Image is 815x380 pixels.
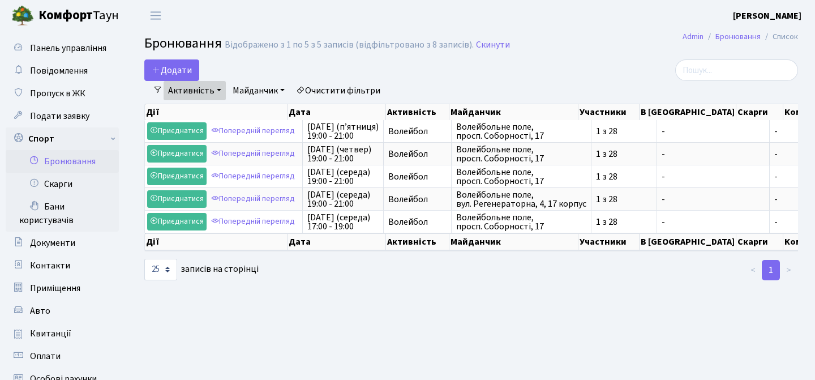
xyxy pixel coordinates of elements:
a: Приєднатися [147,168,207,185]
span: Волейбол [388,217,447,227]
span: Повідомлення [30,65,88,77]
a: Авто [6,300,119,322]
a: Майданчик [228,81,289,100]
th: Участники [578,104,640,120]
nav: breadcrumb [666,25,815,49]
th: Дії [145,104,288,120]
a: Бронювання [6,150,119,173]
a: Повідомлення [6,59,119,82]
a: Приєднатися [147,145,207,163]
span: Бронювання [144,33,222,53]
a: Панель управління [6,37,119,59]
a: Попередній перегляд [208,145,298,163]
span: [DATE] (середа) 19:00 - 21:00 [307,190,379,208]
a: Приєднатися [147,190,207,208]
span: - [774,172,814,181]
span: - [662,195,765,204]
a: Бани користувачів [6,195,119,232]
b: [PERSON_NAME] [733,10,801,22]
a: Квитанції [6,322,119,345]
a: Активність [164,81,226,100]
a: Спорт [6,127,119,150]
li: Список [761,31,798,43]
span: Таун [38,6,119,25]
span: - [662,172,765,181]
a: Скинути [476,40,510,50]
th: Майданчик [449,104,578,120]
b: Комфорт [38,6,93,24]
span: [DATE] (середа) 17:00 - 19:00 [307,213,379,231]
a: Скарги [6,173,119,195]
a: Попередній перегляд [208,190,298,208]
span: Волейбольне поле, просп. Соборності, 17 [456,145,586,163]
th: Активність [386,104,449,120]
span: 1 з 28 [596,172,652,181]
a: Попередній перегляд [208,213,298,230]
a: Бронювання [715,31,761,42]
span: Пропуск в ЖК [30,87,85,100]
span: 1 з 28 [596,150,652,159]
select: записів на сторінці [144,259,177,280]
span: Подати заявку [30,110,89,122]
span: Авто [30,305,50,317]
a: [PERSON_NAME] [733,9,801,23]
span: Волейбол [388,150,447,159]
a: Контакти [6,254,119,277]
th: В [GEOGRAPHIC_DATA] [640,104,736,120]
a: Оплати [6,345,119,368]
span: [DATE] (п’ятниця) 19:00 - 21:00 [307,122,379,140]
span: Волейбол [388,172,447,181]
a: Документи [6,232,119,254]
a: Очистити фільтри [291,81,385,100]
img: logo.png [11,5,34,27]
span: - [662,127,765,136]
th: Майданчик [449,233,578,250]
span: Волейбол [388,195,447,204]
th: Скарги [736,233,783,250]
span: 1 з 28 [596,217,652,227]
label: записів на сторінці [144,259,259,280]
span: Панель управління [30,42,106,54]
span: - [774,195,814,204]
span: - [774,217,814,227]
span: - [774,127,814,136]
input: Пошук... [675,59,798,81]
span: Волейбольне поле, просп. Соборності, 17 [456,213,586,231]
span: [DATE] (четвер) 19:00 - 21:00 [307,145,379,163]
th: Скарги [736,104,783,120]
a: Приєднатися [147,213,207,230]
span: Оплати [30,350,61,362]
span: Документи [30,237,75,249]
span: Квитанції [30,327,71,340]
span: - [662,150,765,159]
a: Попередній перегляд [208,122,298,140]
span: 1 з 28 [596,127,652,136]
button: Переключити навігацію [141,6,170,25]
span: Волейбол [388,127,447,136]
span: Волейбольне поле, просп. Соборності, 17 [456,122,586,140]
th: Дії [145,233,288,250]
a: Пропуск в ЖК [6,82,119,105]
span: Приміщення [30,282,80,294]
a: Приміщення [6,277,119,300]
th: Дата [288,233,386,250]
span: - [662,217,765,227]
a: Попередній перегляд [208,168,298,185]
span: [DATE] (середа) 19:00 - 21:00 [307,168,379,186]
th: Активність [386,233,449,250]
span: - [774,150,814,159]
th: Дата [288,104,386,120]
span: Контакти [30,259,70,272]
a: Подати заявку [6,105,119,127]
div: Відображено з 1 по 5 з 5 записів (відфільтровано з 8 записів). [225,40,474,50]
a: Admin [683,31,704,42]
span: 1 з 28 [596,195,652,204]
a: Приєднатися [147,122,207,140]
a: 1 [762,260,780,280]
th: В [GEOGRAPHIC_DATA] [640,233,736,250]
span: Волейбольне поле, просп. Соборності, 17 [456,168,586,186]
button: Додати [144,59,199,81]
th: Участники [578,233,640,250]
span: Волейбольне поле, вул. Регенераторна, 4, 17 корпус [456,190,586,208]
